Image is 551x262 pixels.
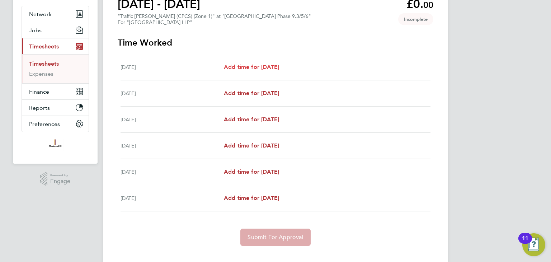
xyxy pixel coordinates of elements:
a: Timesheets [29,60,59,67]
div: [DATE] [121,168,224,176]
div: For "[GEOGRAPHIC_DATA] LLP" [118,19,311,25]
button: Preferences [22,116,89,132]
button: Jobs [22,22,89,38]
a: Powered byEngage [40,172,71,186]
span: Reports [29,104,50,111]
span: Preferences [29,121,60,127]
a: Go to home page [22,139,89,151]
span: Add time for [DATE] [224,64,279,70]
a: Add time for [DATE] [224,63,279,71]
a: Add time for [DATE] [224,89,279,98]
span: Jobs [29,27,42,34]
img: madigangill-logo-retina.png [47,139,63,151]
span: Add time for [DATE] [224,195,279,201]
span: Timesheets [29,43,59,50]
button: Network [22,6,89,22]
a: Add time for [DATE] [224,168,279,176]
span: Add time for [DATE] [224,116,279,123]
a: Add time for [DATE] [224,141,279,150]
h3: Time Worked [118,37,433,48]
div: "Traffic [PERSON_NAME] (CPCS) (Zone 1)" at "[GEOGRAPHIC_DATA] Phase 9.3/5/6" [118,13,311,25]
div: [DATE] [121,89,224,98]
span: Finance [29,88,49,95]
span: Network [29,11,52,18]
button: Finance [22,84,89,99]
a: Add time for [DATE] [224,194,279,202]
button: Open Resource Center, 11 new notifications [522,233,545,256]
div: [DATE] [121,194,224,202]
div: [DATE] [121,115,224,124]
div: [DATE] [121,141,224,150]
button: Reports [22,100,89,116]
a: Expenses [29,70,53,77]
div: [DATE] [121,63,224,71]
div: Timesheets [22,54,89,83]
span: Powered by [50,172,70,178]
span: Engage [50,178,70,184]
a: Add time for [DATE] [224,115,279,124]
span: Add time for [DATE] [224,168,279,175]
div: 11 [522,238,528,248]
span: Add time for [DATE] [224,90,279,97]
button: Timesheets [22,38,89,54]
span: Add time for [DATE] [224,142,279,149]
span: This timesheet is Incomplete. [398,13,433,25]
